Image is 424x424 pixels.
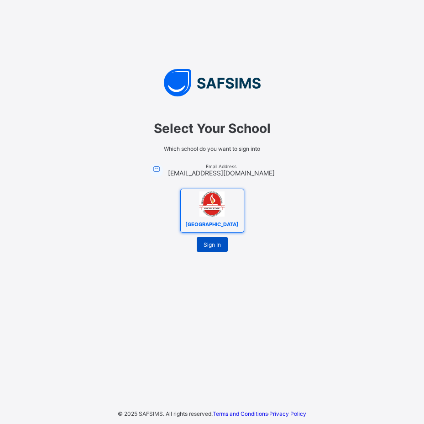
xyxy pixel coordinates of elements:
[75,69,349,96] img: SAFSIMS Logo
[183,219,241,230] span: [GEOGRAPHIC_DATA]
[213,410,306,417] span: ·
[168,164,275,169] span: Email Address
[213,410,268,417] a: Terms and Conditions
[269,410,306,417] a: Privacy Policy
[168,169,275,177] span: [EMAIL_ADDRESS][DOMAIN_NAME]
[118,410,213,417] span: © 2025 SAFSIMS. All rights reserved.
[84,145,340,152] span: Which school do you want to sign into
[204,241,221,248] span: Sign In
[84,121,340,136] span: Select Your School
[199,191,225,217] img: FERSCOAT INTERNATIONAL SCHOOL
